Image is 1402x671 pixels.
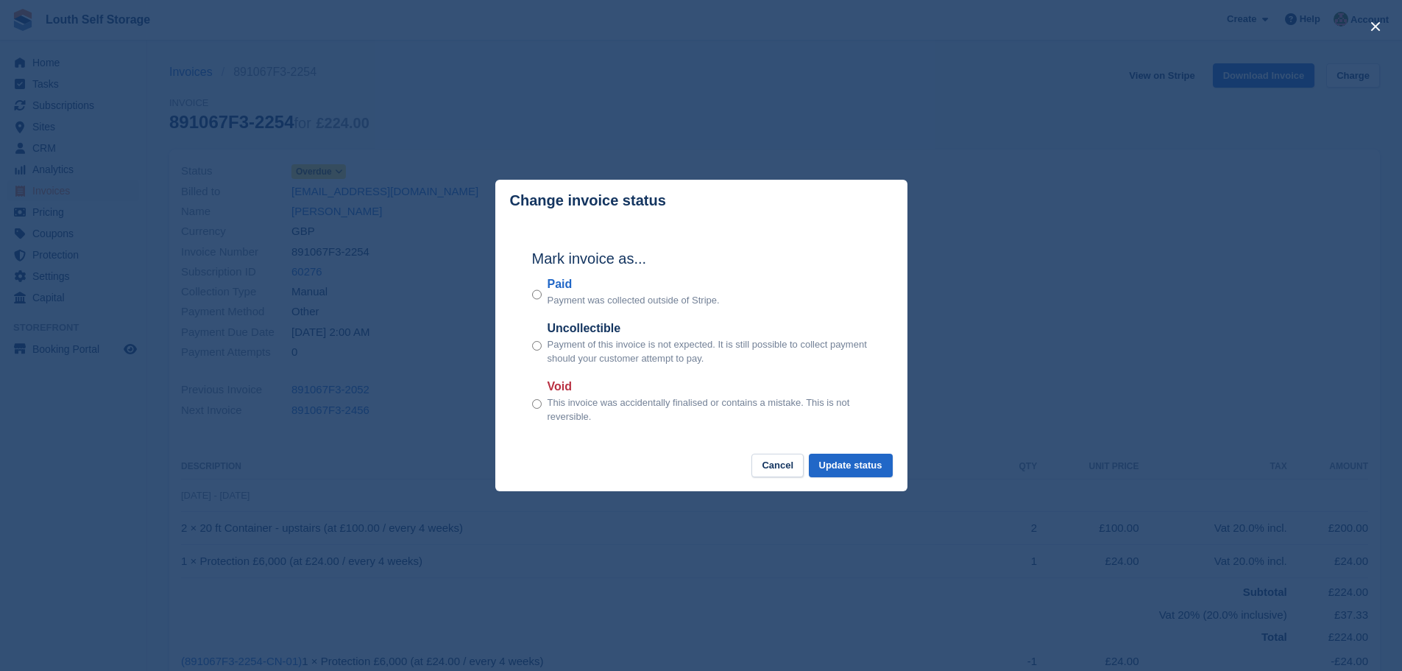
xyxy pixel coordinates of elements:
[548,320,871,337] label: Uncollectible
[548,378,871,396] label: Void
[751,454,804,478] button: Cancel
[548,337,871,366] p: Payment of this invoice is not expected. It is still possible to collect payment should your cust...
[1364,15,1387,38] button: close
[532,247,871,270] h2: Mark invoice as...
[548,396,871,424] p: This invoice was accidentally finalised or contains a mistake. This is not reversible.
[809,454,893,478] button: Update status
[548,275,720,293] label: Paid
[510,192,666,209] p: Change invoice status
[548,293,720,308] p: Payment was collected outside of Stripe.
